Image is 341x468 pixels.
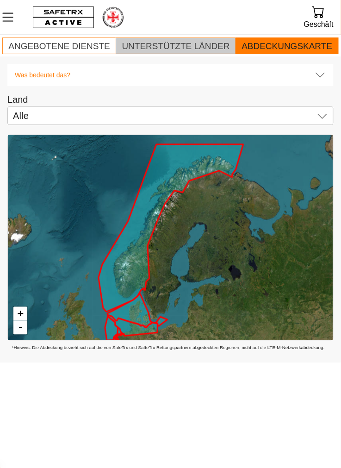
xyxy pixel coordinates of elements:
div: Expand "Was bedeutet das?" [7,64,334,86]
img: RescueLogo.png [102,6,124,29]
font: Unterstützte Länder [122,41,230,51]
a: Herauszoomen [13,321,27,335]
font: Alle [13,111,29,121]
font: Abdeckungskarte [242,41,333,51]
font: Land [7,94,28,105]
font: Geschäft [304,20,334,28]
font: *Hinweis: Die Abdeckung bezieht sich auf die von SafeTrx und SafteTrx Rettungspartnern abgedeckte... [12,345,325,350]
font: Was bedeutet das? [15,71,70,79]
font: - [18,322,24,333]
a: Vergrößern [13,307,27,321]
font: Angebotene Dienste [8,41,110,51]
font: + [18,308,24,319]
